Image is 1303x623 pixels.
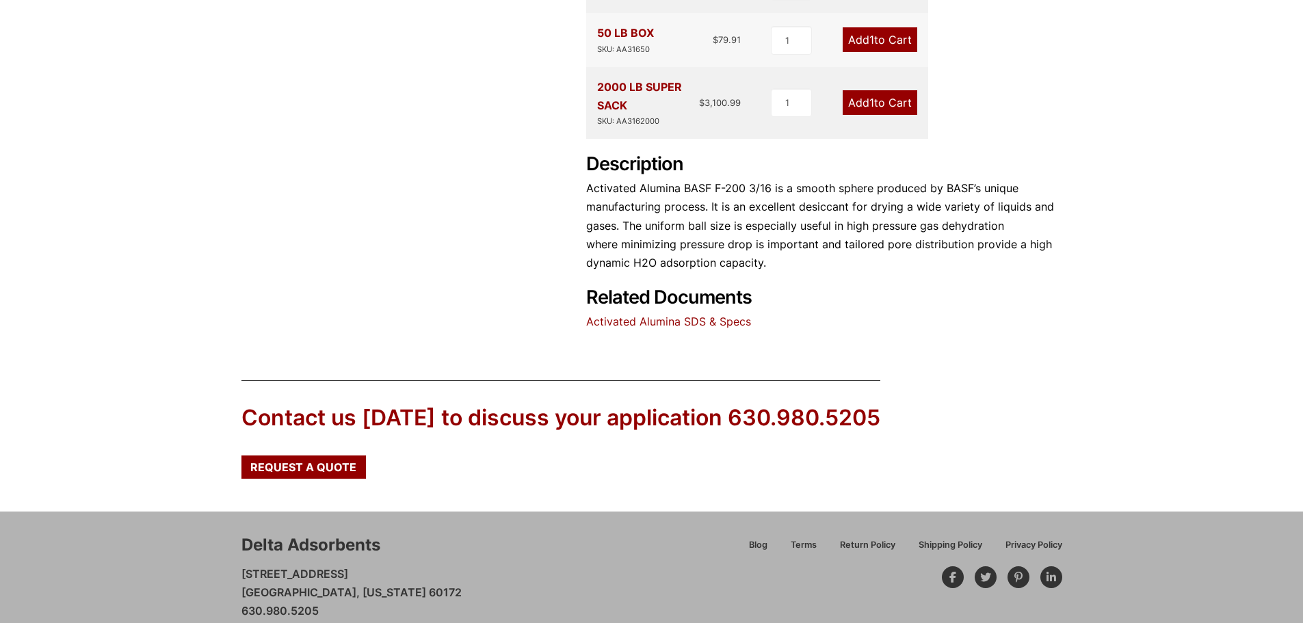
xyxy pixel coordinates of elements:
p: Activated Alumina BASF F-200 3/16 is a smooth sphere produced by BASF’s unique manufacturing proc... [586,179,1062,272]
a: Add1to Cart [843,90,917,115]
h2: Description [586,153,1062,176]
a: Shipping Policy [907,538,994,561]
div: SKU: AA3162000 [597,115,700,128]
span: 1 [869,96,874,109]
div: SKU: AA31650 [597,43,654,56]
a: Privacy Policy [994,538,1062,561]
div: Delta Adsorbents [241,533,380,557]
bdi: 79.91 [713,34,741,45]
div: Contact us [DATE] to discuss your application 630.980.5205 [241,403,880,434]
span: $ [713,34,718,45]
div: 50 LB BOX [597,24,654,55]
span: $ [699,97,705,108]
span: Blog [749,541,767,550]
a: Blog [737,538,779,561]
span: Terms [791,541,817,550]
div: 2000 LB SUPER SACK [597,78,700,128]
span: 1 [869,33,874,47]
span: Return Policy [840,541,895,550]
span: Request a Quote [250,462,356,473]
a: Request a Quote [241,455,366,479]
a: Activated Alumina SDS & Specs [586,315,751,328]
span: Shipping Policy [919,541,982,550]
a: Add1to Cart [843,27,917,52]
span: Privacy Policy [1005,541,1062,550]
bdi: 3,100.99 [699,97,741,108]
a: Return Policy [828,538,907,561]
a: Terms [779,538,828,561]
